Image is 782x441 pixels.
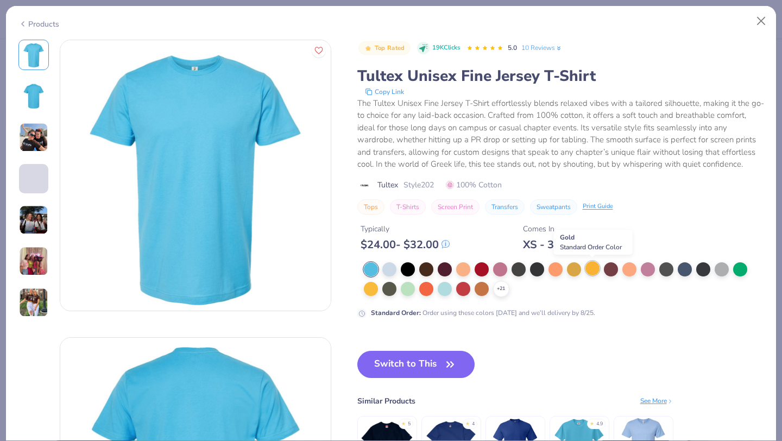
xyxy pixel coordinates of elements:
[485,199,525,215] button: Transfers
[377,179,398,191] span: Tultex
[530,199,577,215] button: Sweatpants
[431,199,480,215] button: Screen Print
[357,351,475,378] button: Switch to This
[361,238,450,251] div: $ 24.00 - $ 32.00
[751,11,772,31] button: Close
[446,179,502,191] span: 100% Cotton
[497,285,505,293] span: + 21
[21,42,47,68] img: Front
[357,66,764,86] div: Tultex Unisex Fine Jersey T-Shirt
[18,18,59,30] div: Products
[432,43,460,53] span: 19K Clicks
[640,396,673,406] div: See More
[371,308,421,317] strong: Standard Order :
[523,238,567,251] div: XS - 3XL
[523,223,567,235] div: Comes In
[19,205,48,235] img: User generated content
[357,395,415,407] div: Similar Products
[361,223,450,235] div: Typically
[358,41,411,55] button: Badge Button
[19,247,48,276] img: User generated content
[357,97,764,171] div: The Tultex Unisex Fine Jersey T-Shirt effortlessly blends relaxed vibes with a tailored silhouett...
[19,193,21,223] img: User generated content
[554,230,633,255] div: Gold
[375,45,405,51] span: Top Rated
[60,40,331,311] img: Front
[390,199,426,215] button: T-Shirts
[19,288,48,317] img: User generated content
[357,199,384,215] button: Tops
[19,123,48,152] img: User generated content
[472,420,475,428] div: 4
[401,420,406,425] div: ★
[364,44,373,53] img: Top Rated sort
[21,83,47,109] img: Back
[357,181,372,190] img: brand logo
[596,420,603,428] div: 4.9
[466,40,503,57] div: 5.0 Stars
[465,420,470,425] div: ★
[408,420,411,428] div: 5
[508,43,517,52] span: 5.0
[312,43,326,58] button: Like
[560,243,622,251] span: Standard Order Color
[521,43,563,53] a: 10 Reviews
[583,202,613,211] div: Print Guide
[590,420,594,425] div: ★
[371,308,595,318] div: Order using these colors [DATE] and we’ll delivery by 8/25.
[362,86,407,97] button: copy to clipboard
[403,179,434,191] span: Style 202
